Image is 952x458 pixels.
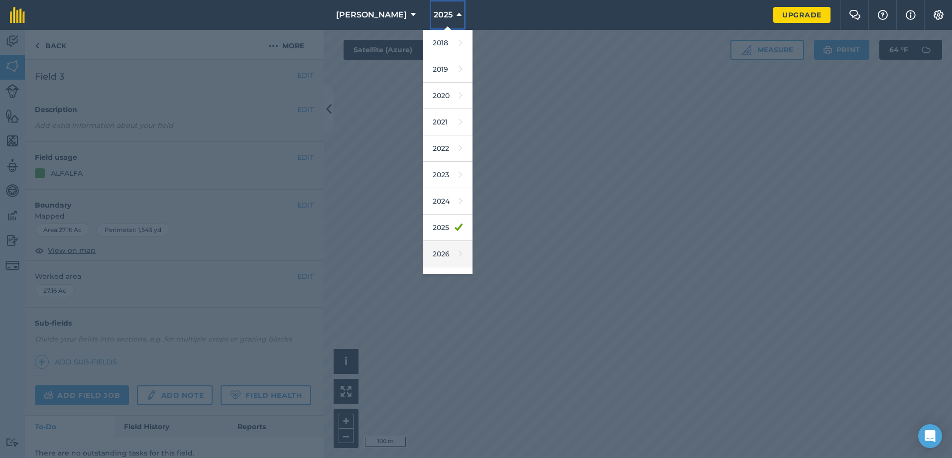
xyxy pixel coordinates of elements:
[423,83,473,109] a: 2020
[423,135,473,162] a: 2022
[336,9,407,21] span: [PERSON_NAME]
[10,7,25,23] img: fieldmargin Logo
[933,10,945,20] img: A cog icon
[434,9,453,21] span: 2025
[906,9,916,21] img: svg+xml;base64,PHN2ZyB4bWxucz0iaHR0cDovL3d3dy53My5vcmcvMjAwMC9zdmciIHdpZHRoPSIxNyIgaGVpZ2h0PSIxNy...
[423,188,473,215] a: 2024
[918,424,942,448] div: Open Intercom Messenger
[423,215,473,241] a: 2025
[773,7,831,23] a: Upgrade
[423,30,473,56] a: 2018
[423,241,473,267] a: 2026
[423,162,473,188] a: 2023
[423,109,473,135] a: 2021
[849,10,861,20] img: Two speech bubbles overlapping with the left bubble in the forefront
[423,267,473,294] a: 2027
[423,56,473,83] a: 2019
[877,10,889,20] img: A question mark icon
